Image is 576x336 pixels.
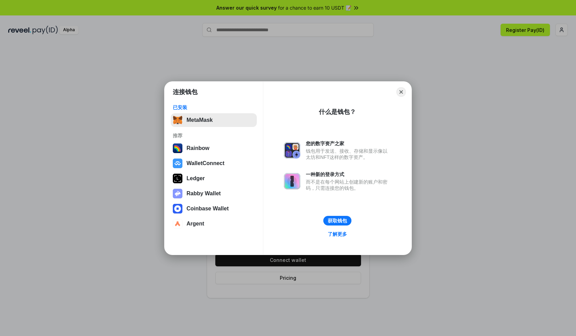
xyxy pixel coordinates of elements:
[173,174,182,183] img: svg+xml,%3Csvg%20xmlns%3D%22http%3A%2F%2Fwww.w3.org%2F2000%2Fsvg%22%20width%3D%2228%22%20height%3...
[173,88,197,96] h1: 连接钱包
[306,171,391,177] div: 一种新的登录方式
[171,157,257,170] button: WalletConnect
[173,143,182,153] img: svg+xml,%3Csvg%20width%3D%22120%22%20height%3D%22120%22%20viewBox%3D%220%200%20120%20120%22%20fil...
[187,117,213,123] div: MetaMask
[173,115,182,125] img: svg+xml,%3Csvg%20fill%3D%22none%22%20height%3D%2233%22%20viewBox%3D%220%200%2035%2033%22%20width%...
[173,204,182,213] img: svg+xml,%3Csvg%20width%3D%2228%22%20height%3D%2228%22%20viewBox%3D%220%200%2028%2028%22%20fill%3D...
[171,141,257,155] button: Rainbow
[306,179,391,191] div: 而不是在每个网站上创建新的账户和密码，只需连接您的钱包。
[306,140,391,147] div: 您的数字资产之家
[171,113,257,127] button: MetaMask
[328,231,347,237] div: 了解更多
[187,190,221,197] div: Rabby Wallet
[187,221,204,227] div: Argent
[284,173,300,189] img: svg+xml,%3Csvg%20xmlns%3D%22http%3A%2F%2Fwww.w3.org%2F2000%2Fsvg%22%20fill%3D%22none%22%20viewBox...
[187,175,205,182] div: Ledger
[171,187,257,200] button: Rabby Wallet
[171,172,257,185] button: Ledger
[173,132,255,139] div: 推荐
[396,87,406,97] button: Close
[323,216,351,225] button: 获取钱包
[319,108,356,116] div: 什么是钱包？
[328,218,347,224] div: 获取钱包
[187,160,225,166] div: WalletConnect
[173,159,182,168] img: svg+xml,%3Csvg%20width%3D%2228%22%20height%3D%2228%22%20viewBox%3D%220%200%2028%2028%22%20fill%3D...
[173,104,255,111] div: 已安装
[324,230,351,239] a: 了解更多
[306,148,391,160] div: 钱包用于发送、接收、存储和显示像以太坊和NFT这样的数字资产。
[171,202,257,216] button: Coinbase Wallet
[173,219,182,229] img: svg+xml,%3Csvg%20width%3D%2228%22%20height%3D%2228%22%20viewBox%3D%220%200%2028%2028%22%20fill%3D...
[173,189,182,198] img: svg+xml,%3Csvg%20xmlns%3D%22http%3A%2F%2Fwww.w3.org%2F2000%2Fsvg%22%20fill%3D%22none%22%20viewBox...
[171,217,257,231] button: Argent
[187,206,229,212] div: Coinbase Wallet
[284,142,300,159] img: svg+xml,%3Csvg%20xmlns%3D%22http%3A%2F%2Fwww.w3.org%2F2000%2Fsvg%22%20fill%3D%22none%22%20viewBox...
[187,145,209,151] div: Rainbow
